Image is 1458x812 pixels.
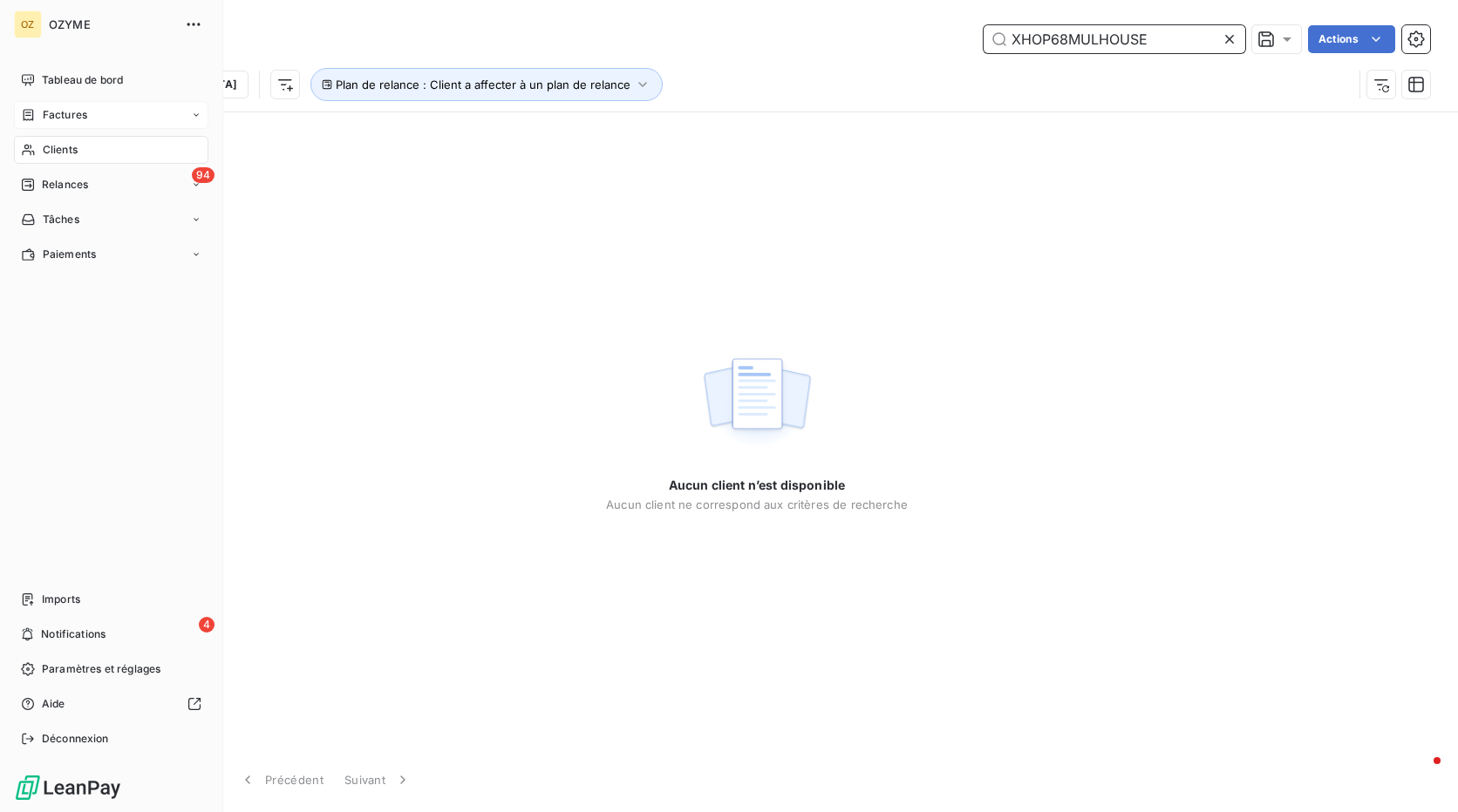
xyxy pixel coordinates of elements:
[669,477,845,494] span: Aucun client n’est disponible
[199,617,215,633] span: 4
[43,107,87,123] span: Factures
[334,761,422,798] button: Suivant
[43,247,96,262] span: Paiements
[42,592,80,607] span: Imports
[1308,25,1395,53] button: Actions
[43,142,78,158] span: Clients
[42,731,109,747] span: Déconnexion
[701,348,813,457] img: empty state
[228,761,334,798] button: Précédent
[14,10,42,38] div: OZ
[41,626,106,642] span: Notifications
[43,212,79,227] span: Tâches
[42,696,65,712] span: Aide
[14,774,122,802] img: Logo LeanPay
[14,690,208,718] a: Aide
[42,177,88,193] span: Relances
[192,167,215,183] span: 94
[42,661,160,677] span: Paramètres et réglages
[49,17,174,31] span: OZYME
[606,497,908,511] span: Aucun client ne correspond aux critères de recherche
[1399,753,1441,795] iframe: Intercom live chat
[336,78,630,91] span: Plan de relance : Client a affecter à un plan de relance
[42,72,123,88] span: Tableau de bord
[310,68,663,101] button: Plan de relance : Client a affecter à un plan de relance
[984,25,1245,53] input: Rechercher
